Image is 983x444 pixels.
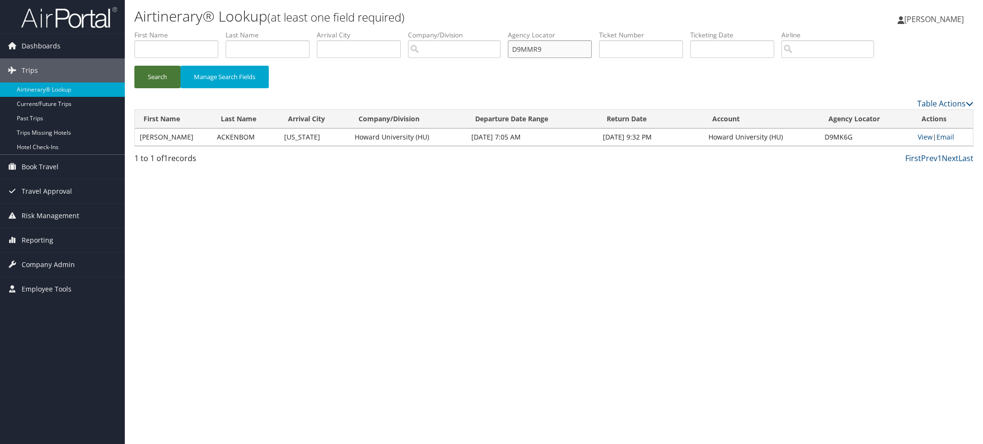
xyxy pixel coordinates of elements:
th: Arrival City: activate to sort column ascending [279,110,349,129]
th: First Name: activate to sort column ascending [135,110,212,129]
th: Departure Date Range: activate to sort column ascending [467,110,599,129]
a: [PERSON_NAME] [898,5,973,34]
a: First [905,153,921,164]
label: First Name [134,30,226,40]
label: Arrival City [317,30,408,40]
a: Next [942,153,959,164]
th: Account: activate to sort column ascending [704,110,820,129]
a: View [918,132,933,141]
td: [US_STATE] [279,129,349,146]
td: [DATE] 9:32 PM [598,129,704,146]
a: Last [959,153,973,164]
td: Howard University (HU) [350,129,467,146]
td: ACKENBOM [212,129,279,146]
span: [PERSON_NAME] [904,14,964,24]
td: | [913,129,973,146]
td: [PERSON_NAME] [135,129,212,146]
span: Risk Management [22,204,79,228]
td: Howard University (HU) [704,129,820,146]
th: Actions [913,110,973,129]
span: Book Travel [22,155,59,179]
span: 1 [164,153,168,164]
a: 1 [937,153,942,164]
span: Trips [22,58,38,82]
button: Manage Search Fields [180,66,269,88]
div: 1 to 1 of records [134,152,334,169]
span: Employee Tools [22,277,72,301]
a: Email [936,132,954,141]
span: Reporting [22,228,53,252]
td: [DATE] 7:05 AM [467,129,599,146]
label: Last Name [226,30,317,40]
h1: Airtinerary® Lookup [134,6,694,26]
th: Agency Locator: activate to sort column ascending [820,110,913,129]
small: (at least one field required) [267,9,405,25]
a: Prev [921,153,937,164]
th: Last Name: activate to sort column ascending [212,110,279,129]
label: Airline [781,30,881,40]
label: Company/Division [408,30,508,40]
span: Travel Approval [22,179,72,203]
button: Search [134,66,180,88]
label: Agency Locator [508,30,599,40]
span: Company Admin [22,253,75,277]
img: airportal-logo.png [21,6,117,29]
span: Dashboards [22,34,60,58]
label: Ticketing Date [690,30,781,40]
a: Table Actions [917,98,973,109]
td: D9MK6G [820,129,913,146]
th: Return Date: activate to sort column ascending [598,110,704,129]
label: Ticket Number [599,30,690,40]
th: Company/Division [350,110,467,129]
